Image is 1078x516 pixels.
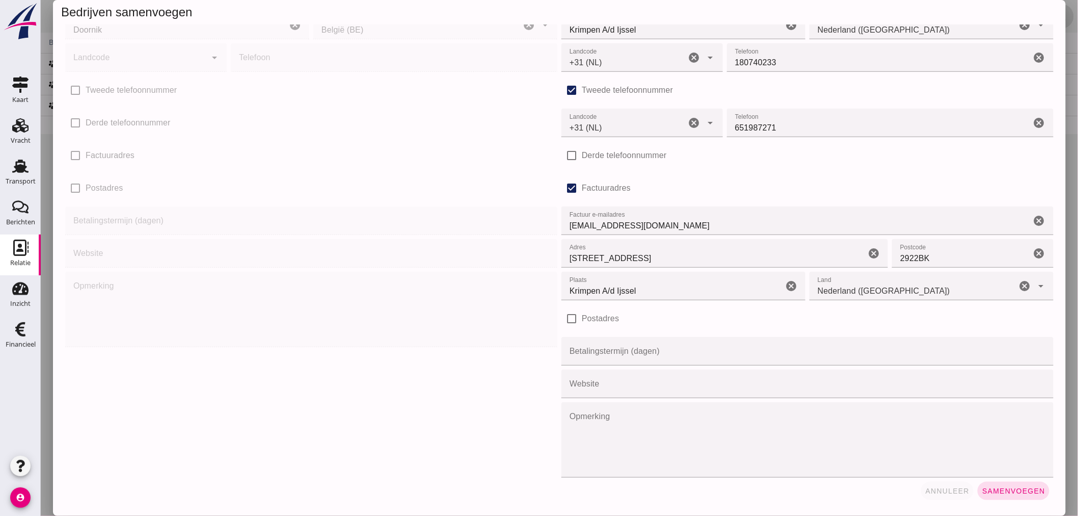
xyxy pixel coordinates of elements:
i: Wis Factuur e-mailadres [992,215,1005,227]
label: Tweede telefoonnummer [541,76,632,105]
div: Financieel [6,341,36,348]
div: Berichten [6,219,35,225]
label: Factuuradres [541,174,590,202]
button: annuleer [880,482,933,500]
i: Wis Adres [827,247,839,260]
i: Wis Landcode [648,117,660,129]
span: Samenvoegen [941,487,1005,495]
i: Wis Land [978,280,990,292]
div: Relatie [10,260,31,266]
div: Inzicht [10,300,31,307]
i: Open [664,117,676,129]
i: Open [994,280,1007,292]
div: Transport [6,178,36,185]
span: annuleer [884,487,929,495]
i: account_circle [10,487,31,508]
span: Bedrijven samenvoegen [20,5,152,19]
i: Wis Plaats [744,19,757,31]
i: Open [664,51,676,64]
img: logo-small.a267ee39.svg [2,3,39,40]
div: Kaart [12,96,29,103]
div: Vracht [11,137,31,144]
i: Wis Plaats [744,280,757,292]
label: Derde telefoonnummer [541,141,626,170]
button: Samenvoegen [937,482,1009,500]
label: Postadres [541,304,578,333]
i: Wis Telefoon [992,117,1005,129]
i: Wis Landcode [648,51,660,64]
i: Wis Land [978,19,990,31]
i: Wis Postcode [992,247,1005,260]
i: Wis Telefoon [992,51,1005,64]
i: Open [994,19,1007,31]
